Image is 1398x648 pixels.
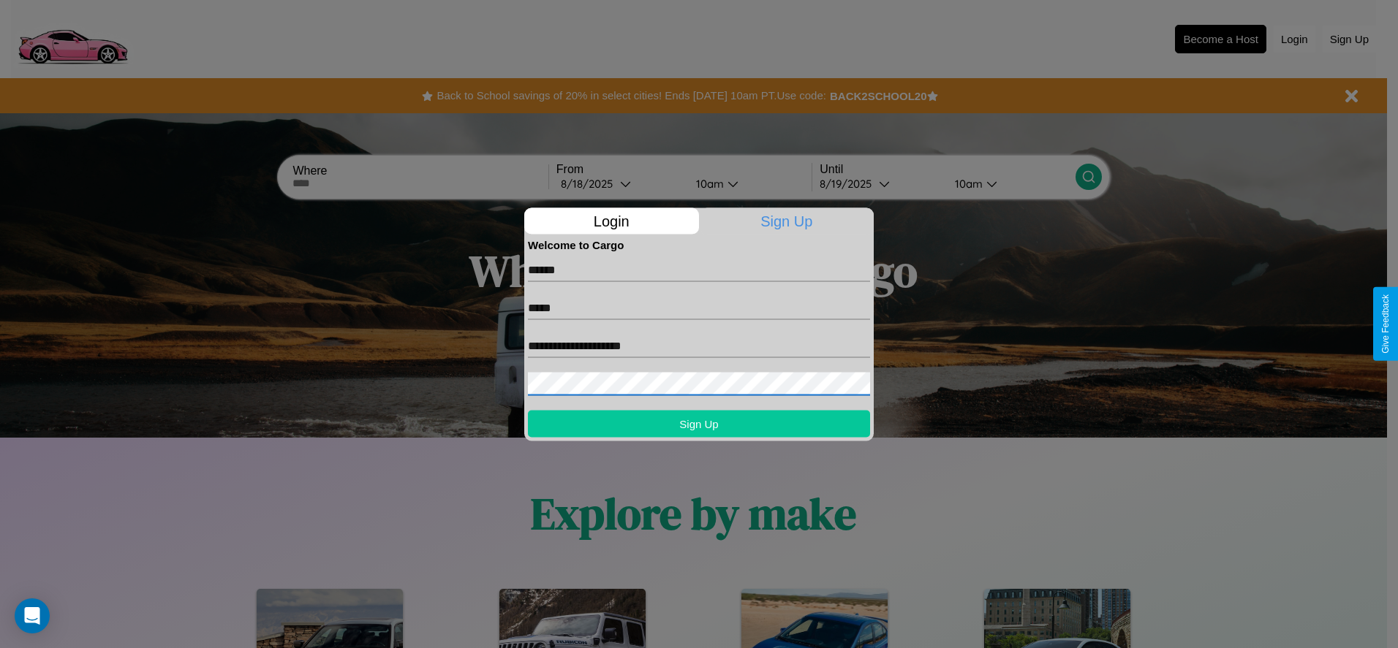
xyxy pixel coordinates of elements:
[15,598,50,633] div: Open Intercom Messenger
[700,207,874,234] p: Sign Up
[524,207,699,234] p: Login
[528,238,870,251] h4: Welcome to Cargo
[528,410,870,437] button: Sign Up
[1380,294,1391,354] div: Give Feedback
